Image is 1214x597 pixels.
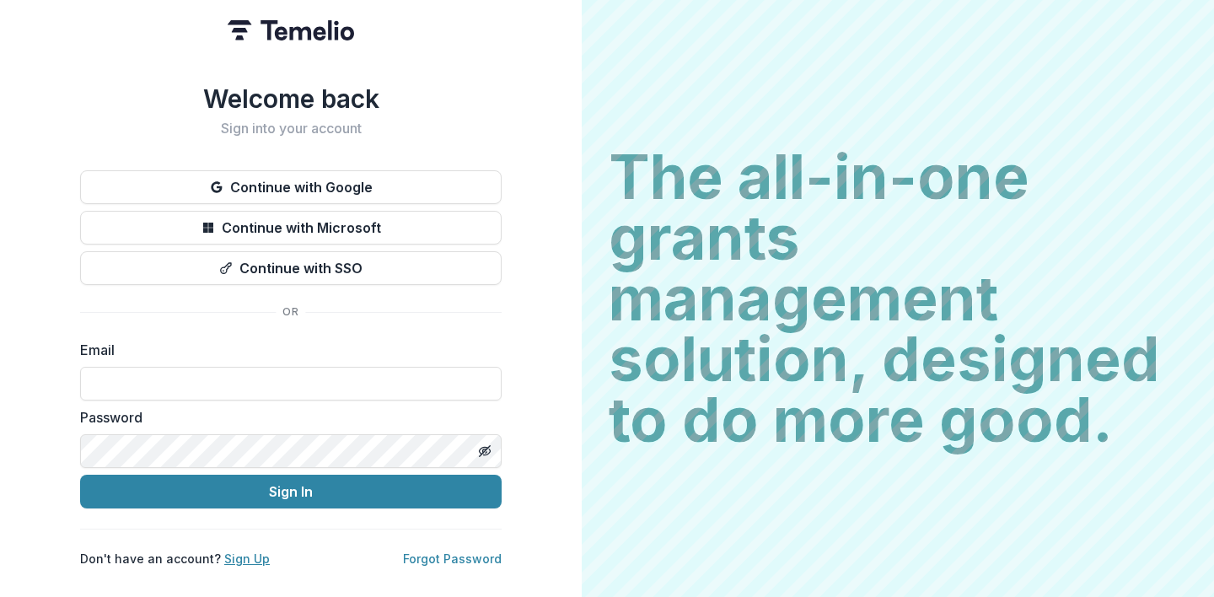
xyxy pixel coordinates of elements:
button: Continue with Microsoft [80,211,502,245]
img: Temelio [228,20,354,40]
button: Continue with Google [80,170,502,204]
label: Password [80,407,492,428]
h2: Sign into your account [80,121,502,137]
a: Sign Up [224,551,270,566]
button: Toggle password visibility [471,438,498,465]
h1: Welcome back [80,83,502,114]
a: Forgot Password [403,551,502,566]
p: Don't have an account? [80,550,270,567]
button: Sign In [80,475,502,508]
label: Email [80,340,492,360]
button: Continue with SSO [80,251,502,285]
